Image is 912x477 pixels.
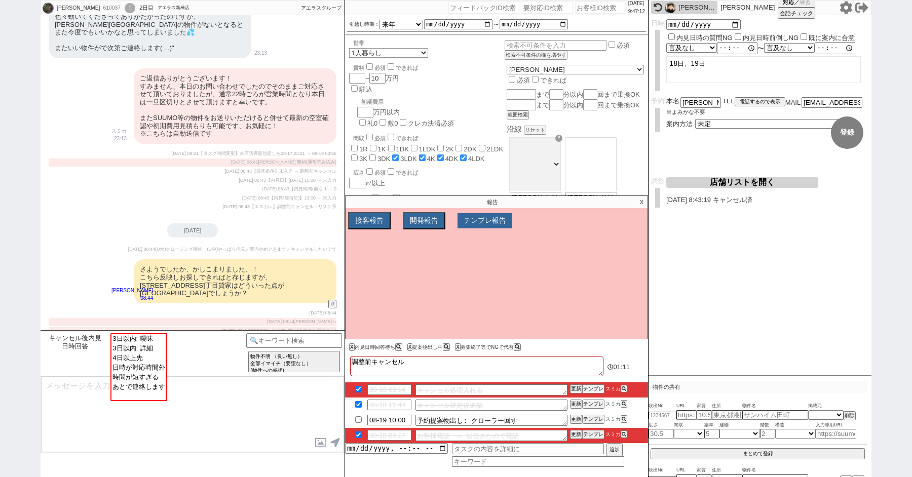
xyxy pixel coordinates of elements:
div: 610037 [100,4,123,12]
span: 築年 [704,421,719,429]
p: [PERSON_NAME] [111,287,153,295]
span: [DATE] 08:43 [239,178,265,183]
button: テンプレ [582,400,604,409]
input: キーワード [452,456,624,467]
span: キャンセル後内見日時回答 [46,334,104,350]
span: 【通常条件】未入力 → 調整前キャンセル [252,169,336,174]
button: 更新 [570,415,582,424]
span: 階数 [760,421,775,429]
input: 1234567 [649,412,676,419]
span: [PERSON_NAME] 開始(直前のお客様表示) [249,328,336,333]
span: URL [676,402,697,410]
div: ! [125,3,135,13]
span: [PERSON_NAME] 開始(通常読み込み) [258,160,336,165]
p: [DATE] 8:43:19 キャンセル済 [666,196,869,204]
span: 建物 [719,421,760,429]
span: 家賃 [697,466,712,474]
input: 東京都港区海岸３ [712,410,742,420]
p: X [636,196,648,208]
button: 電話するので表示 [735,97,785,106]
span: [DATE] 08:43 [262,186,289,191]
option: あとで連絡します [111,382,166,392]
span: 予約 [651,97,664,105]
input: https://suumo.jp/chintai/jnc_000022489271 [816,429,856,439]
input: 2 [760,429,775,439]
input: 要対応ID検索 [522,2,573,14]
div: [DATE] [167,223,218,237]
span: 【タスク時間変更】来店誘導返信促しを08-17 23:21 → 08-19 00:56 [199,151,336,156]
p: 9:47:12 [628,8,645,16]
input: https://suumo.jp/chintai/jnc_000022489271 [676,410,697,420]
input: 5 [704,429,719,439]
span: [DATE] 08:21 [172,151,199,156]
input: タスクの内容を詳細に [452,443,604,454]
span: [DATE] 08:41 [231,160,258,165]
p: 報告 [346,196,636,208]
option: 4日以上先 [111,353,166,363]
span: 家賃 [697,402,712,410]
button: 開発報告 [403,212,445,229]
div: [PERSON_NAME] [678,4,715,12]
span: スミカ [604,401,621,407]
span: [DATE] 08:43 [223,204,250,209]
span: スミカ [604,416,621,422]
span: 掲載元 [808,402,822,410]
label: 内見日時前倒しNG [743,34,799,42]
button: テンプレ [582,384,604,393]
button: 接客報告 [348,212,391,229]
span: 構造 [775,421,816,429]
span: 案内方法 [666,120,693,128]
span: [PERSON_NAME]へ [294,319,336,324]
input: 🔍キーワード検索 [246,333,342,348]
span: 物件名 [742,402,808,410]
button: 会話チェック [778,8,815,19]
span: [DATE] 08:44 [222,328,249,333]
span: 【内見時間(前)】1 → 0 [289,186,336,191]
span: 01:11 [613,363,630,371]
span: 住所 [712,466,742,474]
span: 住所 [712,402,742,410]
button: 更新 [570,384,582,393]
img: 0h78VfFT1faBd7H3bgDMwWKQtPa31YbjEFXnomchtNPiASeigUUXF0IxkaZHAVLywSUStzcxxKM3RZKEQ9KyElJi9tXnsVK1F... [43,3,54,14]
span: MAIL [785,99,801,106]
button: 更新 [570,430,582,439]
span: [DATE] 08:43 [225,169,252,174]
label: 〜 [493,22,499,27]
button: まとめて登録 [651,448,865,459]
span: [DATE] 08:44 [310,310,336,315]
p: スミカ [111,127,127,135]
span: 広さ [649,421,674,429]
button: X [455,343,461,351]
span: [DATE] 08:43 [242,195,269,201]
span: 【エスカレ】調整前キャンセル・リスケ系 [250,204,336,209]
input: フィードバックID検索 [448,2,519,14]
span: 物件名 [742,466,808,474]
option: 3日以内: 曖昧 [111,334,166,344]
div: アエラス新橋店 [158,4,189,12]
p: 物件の共有 [649,381,867,393]
button: 更新 [570,400,582,409]
p: 23:13 [111,135,127,143]
span: 【内見日】[DATE] 15:00 → 未入力 [266,178,336,183]
div: ご返信ありがとうございます！ すみません、本日のお問い合わせでしたのでそのままご対応させて頂いておりましたが、通常22時ごろが営業時間となり本日は一旦区切りとさせて頂けますと幸いです。 またSU... [134,68,336,144]
label: 引越し時期： [349,20,379,28]
span: URL [676,466,697,474]
p: 23:13 [254,49,267,57]
span: 調整 [651,177,664,185]
button: 追加 [606,443,623,456]
input: サンハイム田町 [742,410,808,420]
input: お客様ID検索 [575,2,626,14]
span: ※よみがな不要 [666,109,705,115]
span: 本名 [666,97,679,108]
span: スミカ [604,431,621,437]
span: TEL [723,97,735,105]
option: 3日以内: 詳細 [111,344,166,353]
div: [PERSON_NAME] [55,4,100,12]
div: 内見日時回答待ち [349,344,405,350]
button: テンプレ [582,415,604,424]
label: 既に案内に合意 [809,34,855,42]
span: 間取 [674,421,704,429]
button: X [349,343,355,351]
span: 日時 [651,19,664,27]
button: テンプレ [582,430,604,439]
